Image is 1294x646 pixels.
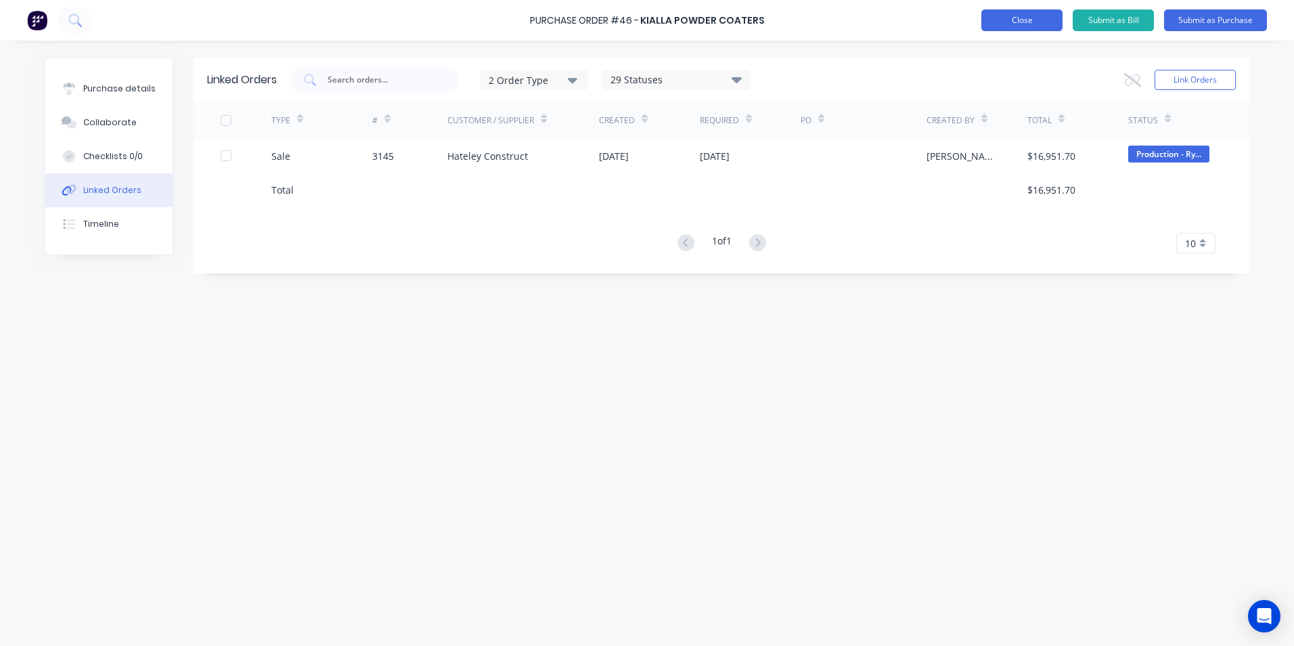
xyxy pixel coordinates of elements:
button: Close [981,9,1063,31]
div: Timeline [83,218,119,230]
div: Kialla Powder Coaters [640,14,765,28]
div: Customer / Supplier [447,114,534,127]
button: Checklists 0/0 [45,139,173,173]
div: Purchase details [83,83,156,95]
div: TYPE [271,114,290,127]
button: Purchase details [45,72,173,106]
div: 3145 [372,149,394,163]
span: Production - Ry... [1128,146,1209,163]
div: [DATE] [700,149,730,163]
button: Submit as Bill [1073,9,1154,31]
div: Open Intercom Messenger [1248,600,1280,632]
div: [DATE] [599,149,629,163]
div: Created [599,114,635,127]
button: Linked Orders [45,173,173,207]
div: Total [1027,114,1052,127]
div: [PERSON_NAME] [927,149,1000,163]
div: Required [700,114,739,127]
div: Linked Orders [83,184,141,196]
div: $16,951.70 [1027,183,1075,197]
div: 29 Statuses [602,72,750,87]
div: 1 of 1 [712,234,732,253]
div: Created By [927,114,975,127]
button: Collaborate [45,106,173,139]
div: $16,951.70 [1027,149,1075,163]
div: Collaborate [83,116,137,129]
img: Factory [27,10,47,30]
div: PO [801,114,811,127]
button: Link Orders [1155,70,1236,90]
button: 2 Order Type [480,70,588,90]
div: Sale [271,149,290,163]
div: # [372,114,378,127]
div: Status [1128,114,1158,127]
input: Search orders... [326,73,439,87]
button: Timeline [45,207,173,241]
div: Checklists 0/0 [83,150,143,163]
button: Submit as Purchase [1164,9,1267,31]
span: 10 [1185,236,1196,251]
div: Linked Orders [207,72,277,88]
div: Purchase Order #46 - [530,14,639,28]
div: 2 Order Type [489,72,579,87]
div: Total [271,183,294,197]
div: Hateley Construct [447,149,528,163]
